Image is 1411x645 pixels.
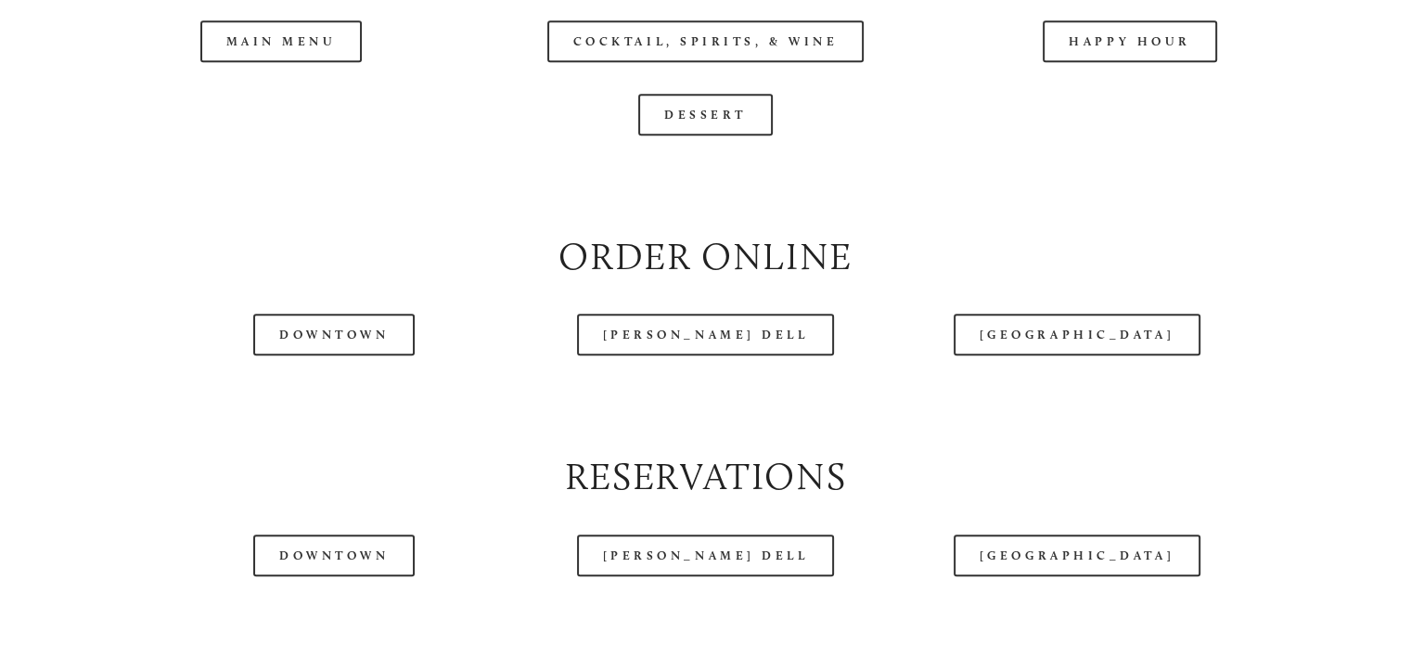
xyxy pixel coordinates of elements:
a: [GEOGRAPHIC_DATA] [954,314,1200,355]
a: [PERSON_NAME] Dell [577,535,835,576]
a: Downtown [253,535,415,576]
a: [PERSON_NAME] Dell [577,314,835,355]
h2: Order Online [84,230,1327,283]
h2: Reservations [84,450,1327,503]
a: Downtown [253,314,415,355]
a: [GEOGRAPHIC_DATA] [954,535,1200,576]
